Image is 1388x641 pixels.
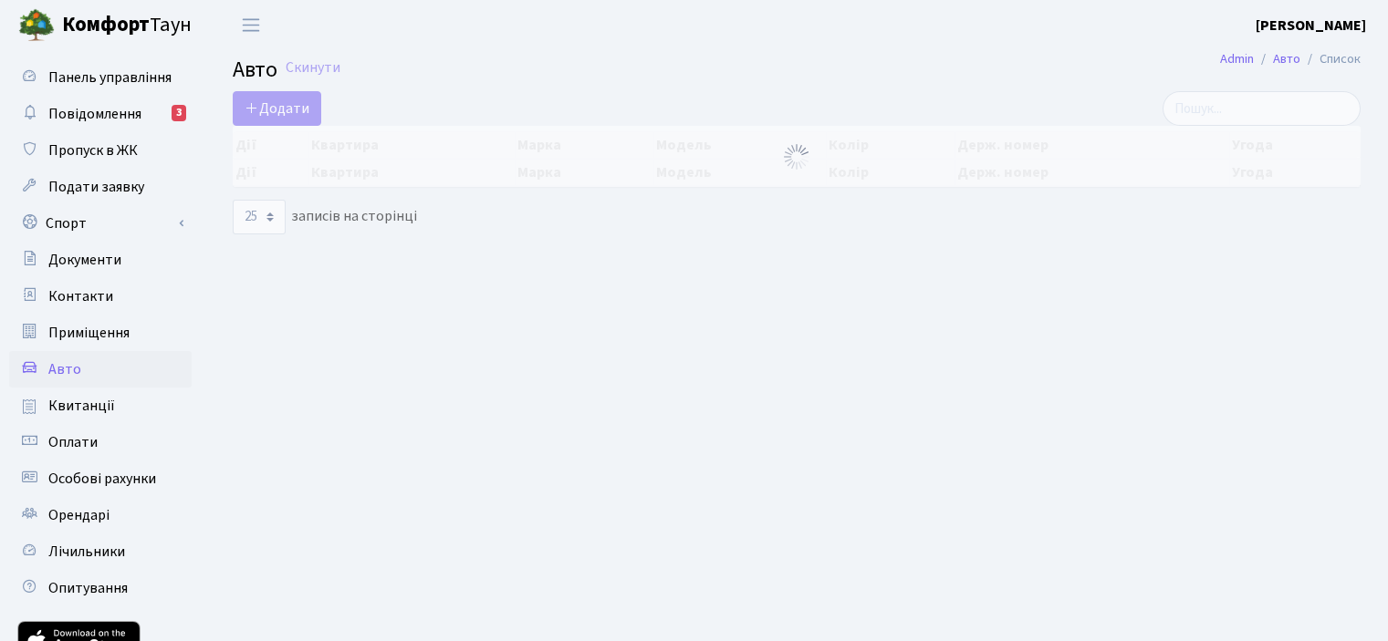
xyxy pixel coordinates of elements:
a: Пропуск в ЖК [9,132,192,169]
span: Лічильники [48,542,125,562]
a: Спорт [9,205,192,242]
a: Повідомлення3 [9,96,192,132]
a: Лічильники [9,533,192,570]
span: Приміщення [48,323,130,343]
span: Панель управління [48,67,172,88]
button: Переключити навігацію [228,10,274,40]
span: Контакти [48,286,113,306]
span: Орендарі [48,505,110,525]
a: Квитанції [9,388,192,424]
a: Додати [233,91,321,126]
span: Оплати [48,432,98,452]
a: Авто [1273,49,1300,68]
span: Повідомлення [48,104,141,124]
span: Квитанції [48,396,115,416]
div: 3 [172,105,186,121]
span: Авто [48,359,81,379]
img: logo.png [18,7,55,44]
b: [PERSON_NAME] [1256,16,1366,36]
img: Обробка... [782,142,811,171]
b: Комфорт [62,10,150,39]
a: Панель управління [9,59,192,96]
a: Опитування [9,570,192,606]
span: Таун [62,10,192,41]
a: Особові рахунки [9,460,192,497]
a: Контакти [9,278,192,315]
a: Оплати [9,424,192,460]
a: Скинути [286,59,340,77]
li: Список [1300,49,1361,69]
a: Приміщення [9,315,192,351]
span: Пропуск в ЖК [48,140,138,160]
span: Додати [245,98,309,119]
a: [PERSON_NAME] [1256,15,1366,36]
input: Пошук... [1163,91,1361,126]
a: Подати заявку [9,169,192,205]
a: Документи [9,242,192,278]
label: записів на сторінці [233,200,417,234]
span: Опитування [48,578,128,598]
a: Авто [9,351,192,388]
span: Особові рахунки [48,469,156,489]
span: Подати заявку [48,177,144,197]
span: Документи [48,250,121,270]
select: записів на сторінці [233,200,286,234]
a: Орендарі [9,497,192,533]
a: Admin [1220,49,1254,68]
span: Авто [233,54,277,86]
nav: breadcrumb [1193,40,1388,78]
